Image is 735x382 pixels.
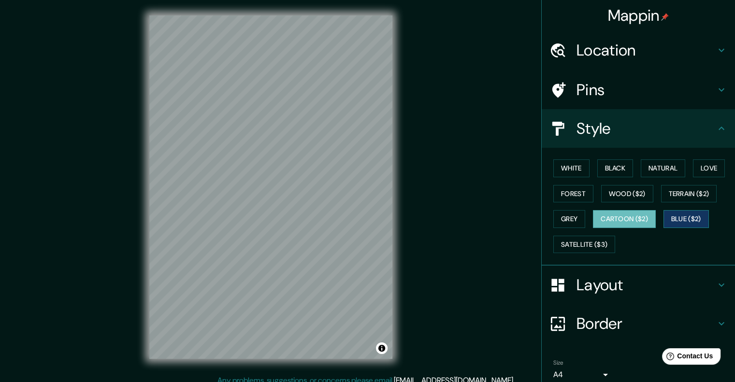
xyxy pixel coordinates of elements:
[553,185,593,203] button: Forest
[553,210,585,228] button: Grey
[553,236,615,254] button: Satellite ($3)
[608,6,669,25] h4: Mappin
[553,159,590,177] button: White
[553,359,563,367] label: Size
[149,15,392,359] canvas: Map
[576,314,716,333] h4: Border
[661,185,717,203] button: Terrain ($2)
[641,159,685,177] button: Natural
[542,266,735,304] div: Layout
[542,31,735,70] div: Location
[542,109,735,148] div: Style
[597,159,634,177] button: Black
[576,275,716,295] h4: Layout
[663,210,709,228] button: Blue ($2)
[576,41,716,60] h4: Location
[542,71,735,109] div: Pins
[601,185,653,203] button: Wood ($2)
[693,159,725,177] button: Love
[576,80,716,99] h4: Pins
[649,344,724,371] iframe: Help widget launcher
[593,210,656,228] button: Cartoon ($2)
[376,342,388,354] button: Toggle attribution
[661,13,669,21] img: pin-icon.png
[576,119,716,138] h4: Style
[542,304,735,343] div: Border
